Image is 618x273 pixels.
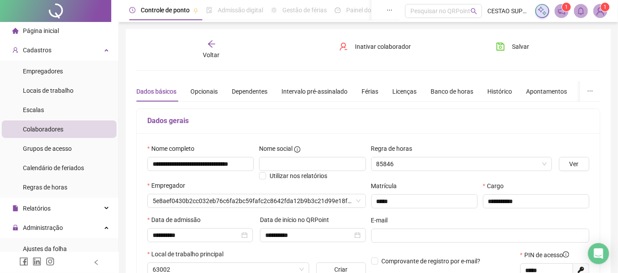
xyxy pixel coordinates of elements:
button: Inativar colaborador [333,40,417,54]
label: Data de início no QRPoint [260,215,335,225]
label: E-mail [371,215,394,225]
label: Empregador [147,181,191,190]
span: Ajustes da folha [23,245,67,252]
button: Ver [559,157,589,171]
div: Histórico [487,87,512,96]
span: Salvar [512,42,529,51]
span: save [496,42,505,51]
span: Comprovante de registro por e-mail? [382,258,481,265]
div: Open Intercom Messenger [588,243,609,264]
sup: 1 [562,3,571,11]
div: Intervalo pré-assinalado [282,87,347,96]
div: Banco de horas [431,87,473,96]
span: dashboard [335,7,341,13]
label: Cargo [483,181,509,191]
span: sun [271,7,277,13]
span: Relatórios [23,205,51,212]
sup: Atualize o seu contato no menu Meus Dados [601,3,610,11]
div: Licenças [392,87,417,96]
span: Cadastros [23,47,51,54]
span: Página inicial [23,27,59,34]
span: user-add [12,47,18,53]
span: Empregadores [23,68,63,75]
span: Voltar [203,51,220,58]
span: ellipsis [387,7,393,13]
span: Administração [23,224,63,231]
span: Calendário de feriados [23,164,84,171]
span: Colaboradores [23,126,63,133]
label: Regra de horas [371,144,418,153]
label: Local de trabalho principal [147,249,229,259]
img: sparkle-icon.fc2bf0ac1784a2077858766a79e2daf3.svg [538,6,547,16]
span: lock [12,225,18,231]
span: instagram [46,257,55,266]
span: Admissão digital [218,7,263,14]
button: ellipsis [580,81,600,102]
span: Grupos de acesso [23,145,72,152]
span: linkedin [33,257,41,266]
span: file [12,205,18,211]
span: Inativar colaborador [355,42,411,51]
span: 5e8aef0430b2cc032eb76c6fa2bc59fafc2c8642fda12b9b3c21d99e18f9ef28 [153,194,361,207]
span: Painel do DP [346,7,380,14]
img: 84849 [594,4,607,18]
span: Utilizar nos relatórios [270,172,327,179]
span: arrow-left [207,40,216,48]
span: pushpin [193,8,198,13]
span: search [471,8,477,15]
span: CESTAO SUPERMERCADOS [487,6,530,16]
span: user-delete [339,42,348,51]
span: info-circle [294,146,300,153]
label: Nome completo [147,144,200,153]
h5: Dados gerais [147,116,589,126]
label: Matrícula [371,181,403,191]
span: notification [558,7,566,15]
span: PIN de acesso [524,250,569,260]
span: Locais de trabalho [23,87,73,94]
span: info-circle [563,251,569,258]
span: Escalas [23,106,44,113]
span: Nome social [259,144,293,153]
span: Ver [570,159,579,169]
span: bell [577,7,585,15]
button: Salvar [490,40,536,54]
span: 85846 [377,157,547,171]
label: Data de admissão [147,215,206,225]
span: left [93,259,99,266]
span: Gestão de férias [282,7,327,14]
span: home [12,28,18,34]
div: Opcionais [190,87,218,96]
span: ellipsis [587,88,593,94]
span: clock-circle [129,7,135,13]
div: Dependentes [232,87,267,96]
span: Regras de horas [23,184,67,191]
span: 1 [565,4,568,10]
div: Apontamentos [526,87,567,96]
span: file-done [206,7,212,13]
div: Dados básicos [136,87,176,96]
span: 1 [604,4,607,10]
span: facebook [19,257,28,266]
div: Férias [362,87,378,96]
span: Controle de ponto [141,7,190,14]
